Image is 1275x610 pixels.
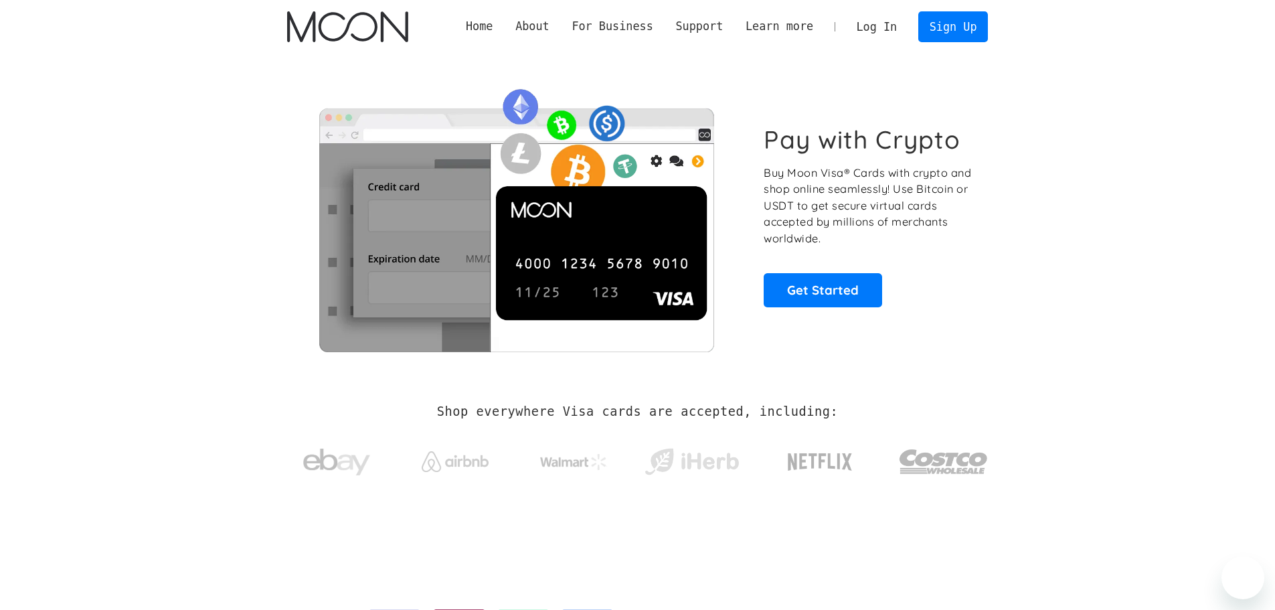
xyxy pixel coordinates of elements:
a: Get Started [764,273,882,307]
h2: Shop everywhere Visa cards are accepted, including: [437,404,838,419]
a: ebay [287,428,387,490]
div: Support [675,18,723,35]
img: iHerb [642,445,742,479]
img: Moon Logo [287,11,408,42]
h1: Pay with Crypto [764,125,960,155]
img: ebay [303,441,370,483]
div: Learn more [734,18,825,35]
img: Moon Cards let you spend your crypto anywhere Visa is accepted. [287,80,746,352]
img: Airbnb [422,451,489,472]
a: Walmart [523,441,623,477]
div: About [504,18,560,35]
img: Walmart [540,454,607,470]
div: About [515,18,549,35]
a: Netflix [760,432,880,485]
div: For Business [561,18,665,35]
img: Costco [899,437,989,487]
div: For Business [572,18,653,35]
a: Log In [845,12,908,42]
div: Support [665,18,734,35]
div: Learn more [746,18,813,35]
a: Costco [899,423,989,493]
a: home [287,11,408,42]
a: Sign Up [918,11,988,42]
a: Airbnb [405,438,505,479]
iframe: Button to launch messaging window [1221,556,1264,599]
p: Buy Moon Visa® Cards with crypto and shop online seamlessly! Use Bitcoin or USDT to get secure vi... [764,165,973,247]
img: Netflix [786,445,853,479]
a: Home [454,18,504,35]
a: iHerb [642,431,742,486]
